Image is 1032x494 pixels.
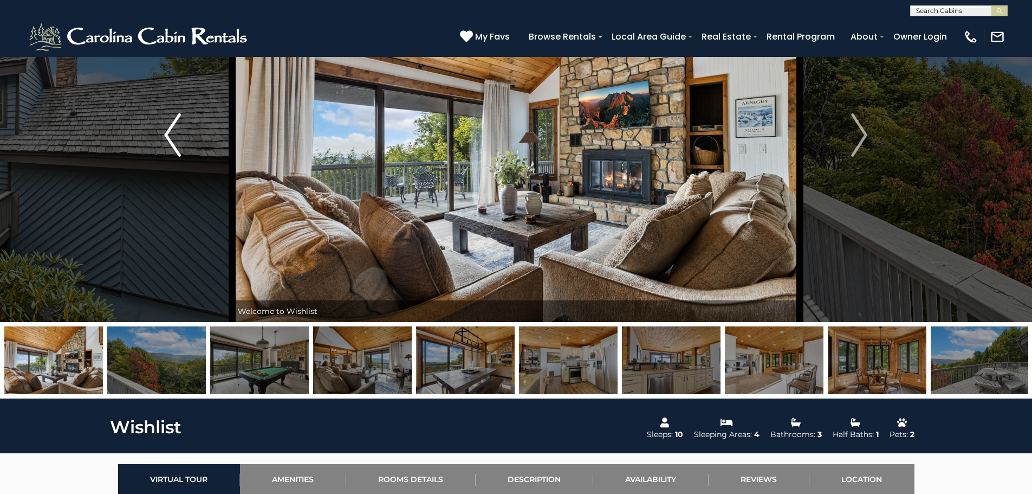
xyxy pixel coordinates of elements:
img: 167104248 [519,326,618,394]
a: About [845,27,883,46]
img: 167104247 [622,326,721,394]
a: Rooms Details [346,464,476,494]
a: Real Estate [696,27,756,46]
a: My Favs [460,30,512,44]
img: White-1-2.png [27,21,252,53]
a: Description [476,464,593,494]
a: Reviews [709,464,809,494]
img: arrow [851,113,867,157]
img: mail-regular-white.png [990,29,1005,44]
a: Browse Rentals [523,27,601,46]
img: 167104263 [210,326,309,394]
img: phone-regular-white.png [963,29,978,44]
img: 167104273 [931,326,1029,394]
img: 167104250 [828,326,926,394]
a: Owner Login [888,27,952,46]
a: Availability [593,464,709,494]
div: Welcome to Wishlist [232,300,800,322]
a: Rental Program [761,27,840,46]
img: 167104245 [416,326,515,394]
span: My Favs [475,30,510,43]
img: arrow [164,113,180,157]
a: Virtual Tour [118,464,240,494]
a: Amenities [240,464,346,494]
img: 167104241 [4,326,103,394]
img: 167104242 [313,326,412,394]
a: Location [809,464,914,494]
img: 167104246 [725,326,823,394]
a: Local Area Guide [606,27,691,46]
img: 167104274 [107,326,206,394]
